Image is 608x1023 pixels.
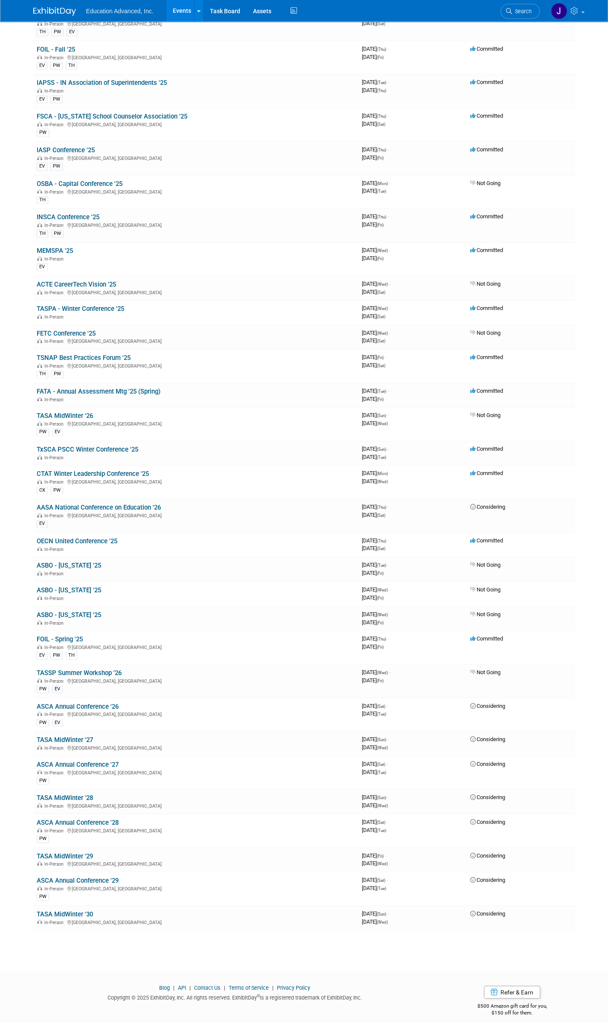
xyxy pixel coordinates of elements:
[377,181,388,186] span: (Mon)
[362,221,384,228] span: [DATE]
[37,388,160,395] a: FATA - Annual Assessment Mtg '25 (Spring)
[37,520,47,527] div: EV
[377,595,384,600] span: (Fri)
[37,88,42,93] img: In-Person Event
[37,339,42,343] img: In-Person Event
[377,290,385,295] span: (Sat)
[362,54,384,60] span: [DATE]
[37,678,42,682] img: In-Person Event
[37,188,355,195] div: [GEOGRAPHIC_DATA], [GEOGRAPHIC_DATA]
[470,635,503,641] span: Committed
[500,4,540,19] a: Search
[37,651,47,659] div: EV
[44,156,66,161] span: In-Person
[33,7,76,16] img: ExhibitDay
[44,479,66,485] span: In-Person
[37,146,95,154] a: IASP Conference '25
[37,571,42,575] img: In-Person Event
[362,188,386,194] span: [DATE]
[362,420,388,426] span: [DATE]
[377,21,385,26] span: (Sat)
[37,635,83,643] a: FOIL - Spring '25
[51,28,64,36] div: PW
[377,539,386,543] span: (Thu)
[362,710,386,716] span: [DATE]
[362,281,390,287] span: [DATE]
[362,446,389,452] span: [DATE]
[37,513,42,517] img: In-Person Event
[470,794,505,800] span: Considering
[37,479,42,484] img: In-Person Event
[387,146,389,153] span: -
[387,537,389,544] span: -
[37,770,42,774] img: In-Person Event
[470,46,503,52] span: Committed
[37,397,42,401] img: In-Person Event
[37,677,355,684] div: [GEOGRAPHIC_DATA], [GEOGRAPHIC_DATA]
[37,256,42,261] img: In-Person Event
[37,428,49,436] div: PW
[470,702,505,709] span: Considering
[37,919,42,924] img: In-Person Event
[377,214,386,219] span: (Thu)
[470,113,503,119] span: Committed
[50,96,63,103] div: PW
[44,397,66,403] span: In-Person
[37,121,355,128] div: [GEOGRAPHIC_DATA], [GEOGRAPHIC_DATA]
[362,635,389,641] span: [DATE]
[470,281,500,287] span: Not Going
[387,736,389,742] span: -
[52,719,63,726] div: EV
[37,122,42,126] img: In-Person Event
[470,586,500,592] span: Not Going
[362,794,389,800] span: [DATE]
[389,281,390,287] span: -
[44,88,66,94] span: In-Person
[362,396,384,402] span: [DATE]
[377,413,386,418] span: (Sun)
[37,162,47,170] div: EV
[44,620,66,626] span: In-Person
[37,562,101,569] a: ASBO - [US_STATE] '25
[377,762,385,766] span: (Sat)
[470,736,505,742] span: Considering
[389,247,390,253] span: -
[37,828,42,832] img: In-Person Event
[377,745,388,750] span: (Wed)
[37,62,47,70] div: EV
[389,470,390,476] span: -
[387,46,389,52] span: -
[362,677,384,683] span: [DATE]
[37,156,42,160] img: In-Person Event
[44,745,66,751] span: In-Person
[377,471,388,476] span: (Mon)
[37,363,42,368] img: In-Person Event
[37,21,42,26] img: In-Person Event
[37,586,101,594] a: ASBO - [US_STATE] '25
[37,362,355,369] div: [GEOGRAPHIC_DATA], [GEOGRAPHIC_DATA]
[377,148,386,152] span: (Thu)
[37,643,355,650] div: [GEOGRAPHIC_DATA], [GEOGRAPHIC_DATA]
[377,189,386,194] span: (Tue)
[470,146,503,153] span: Committed
[37,702,119,710] a: ASCA Annual Conference '26
[52,428,63,436] div: EV
[377,563,386,568] span: (Tue)
[37,794,93,801] a: TASA MidWinter '28
[470,611,500,617] span: Not Going
[470,354,503,360] span: Committed
[362,113,389,119] span: [DATE]
[377,156,384,160] span: (Fri)
[37,412,93,420] a: TASA MidWinter '26
[362,562,389,568] span: [DATE]
[377,636,386,641] span: (Thu)
[362,255,384,261] span: [DATE]
[362,768,386,775] span: [DATE]
[362,146,389,153] span: [DATE]
[387,412,389,418] span: -
[362,669,390,675] span: [DATE]
[44,189,66,195] span: In-Person
[37,803,42,807] img: In-Person Event
[387,79,389,85] span: -
[37,129,49,136] div: PW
